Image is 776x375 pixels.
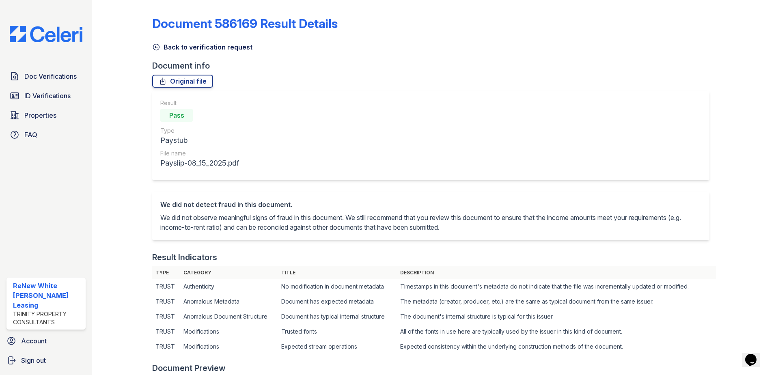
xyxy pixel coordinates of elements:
td: TRUST [152,294,180,309]
td: Expected stream operations [278,339,397,354]
div: Type [160,127,239,135]
td: The metadata (creator, producer, etc.) are the same as typical document from the same issuer. [397,294,716,309]
td: Authenticity [180,279,278,294]
a: Account [3,333,89,349]
td: Modifications [180,339,278,354]
th: Category [180,266,278,279]
a: Sign out [3,352,89,369]
td: TRUST [152,309,180,324]
div: Result [160,99,239,107]
span: Account [21,336,47,346]
div: Payslip-08_15_2025.pdf [160,157,239,169]
a: Back to verification request [152,42,252,52]
td: Timestamps in this document's metadata do not indicate that the file was incrementally updated or... [397,279,716,294]
a: Doc Verifications [6,68,86,84]
div: File name [160,149,239,157]
a: Properties [6,107,86,123]
th: Type [152,266,180,279]
div: Trinity Property Consultants [13,310,82,326]
div: Result Indicators [152,252,217,263]
td: Trusted fonts [278,324,397,339]
td: Document has typical internal structure [278,309,397,324]
iframe: chat widget [742,343,768,367]
img: CE_Logo_Blue-a8612792a0a2168367f1c8372b55b34899dd931a85d93a1a3d3e32e68fde9ad4.png [3,26,89,42]
a: ID Verifications [6,88,86,104]
div: ReNew White [PERSON_NAME] Leasing [13,281,82,310]
th: Description [397,266,716,279]
td: Document has expected metadata [278,294,397,309]
span: Doc Verifications [24,71,77,81]
td: TRUST [152,279,180,294]
td: TRUST [152,339,180,354]
span: Properties [24,110,56,120]
p: We did not observe meaningful signs of fraud in this document. We still recommend that you review... [160,213,701,232]
td: Anomalous Metadata [180,294,278,309]
span: Sign out [21,356,46,365]
td: The document's internal structure is typical for this issuer. [397,309,716,324]
td: All of the fonts in use here are typically used by the issuer in this kind of document. [397,324,716,339]
a: Document 586169 Result Details [152,16,338,31]
th: Title [278,266,397,279]
div: Document info [152,60,716,71]
td: No modification in document metadata [278,279,397,294]
div: Document Preview [152,362,226,374]
div: Pass [160,109,193,122]
a: Original file [152,75,213,88]
span: FAQ [24,130,37,140]
td: Modifications [180,324,278,339]
td: TRUST [152,324,180,339]
td: Anomalous Document Structure [180,309,278,324]
td: Expected consistency within the underlying construction methods of the document. [397,339,716,354]
span: ID Verifications [24,91,71,101]
div: We did not detect fraud in this document. [160,200,701,209]
a: FAQ [6,127,86,143]
div: Paystub [160,135,239,146]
